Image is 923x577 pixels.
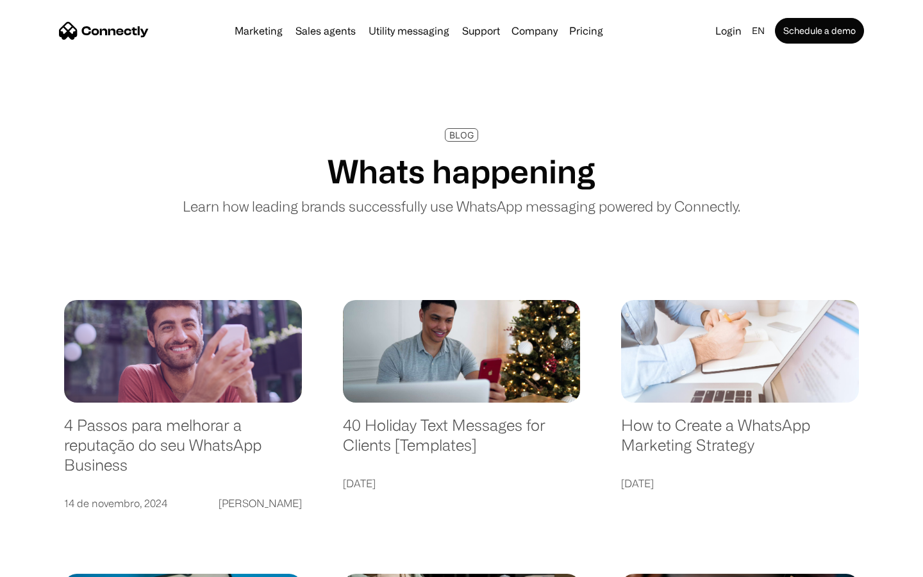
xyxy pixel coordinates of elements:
a: Sales agents [290,26,361,36]
a: Utility messaging [363,26,454,36]
a: Support [457,26,505,36]
div: [PERSON_NAME] [219,494,302,512]
div: BLOG [449,130,474,140]
aside: Language selected: English [13,555,77,573]
div: en [747,22,772,40]
a: home [59,21,149,40]
div: [DATE] [343,474,376,492]
div: Company [508,22,561,40]
ul: Language list [26,555,77,573]
a: 4 Passos para melhorar a reputação do seu WhatsApp Business [64,415,302,487]
div: [DATE] [621,474,654,492]
p: Learn how leading brands successfully use WhatsApp messaging powered by Connectly. [183,196,740,217]
div: Company [511,22,558,40]
a: Marketing [229,26,288,36]
div: 14 de novembro, 2024 [64,494,167,512]
a: Schedule a demo [775,18,864,44]
a: How to Create a WhatsApp Marketing Strategy [621,415,859,467]
div: en [752,22,765,40]
a: 40 Holiday Text Messages for Clients [Templates] [343,415,581,467]
a: Pricing [564,26,608,36]
a: Login [710,22,747,40]
h1: Whats happening [328,152,595,190]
